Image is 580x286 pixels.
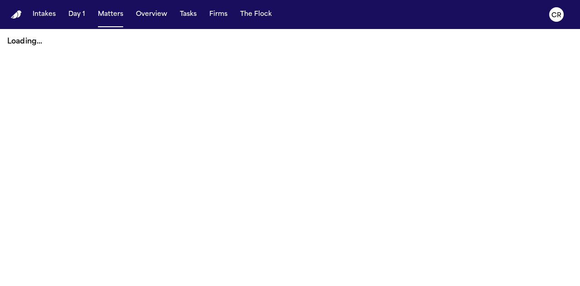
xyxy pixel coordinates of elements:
button: Firms [206,6,231,23]
button: Matters [94,6,127,23]
img: Finch Logo [11,10,22,19]
text: CR [551,12,561,19]
button: Overview [132,6,171,23]
button: Tasks [176,6,200,23]
a: Home [11,10,22,19]
button: The Flock [237,6,275,23]
p: Loading... [7,36,573,47]
button: Day 1 [65,6,89,23]
button: Intakes [29,6,59,23]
